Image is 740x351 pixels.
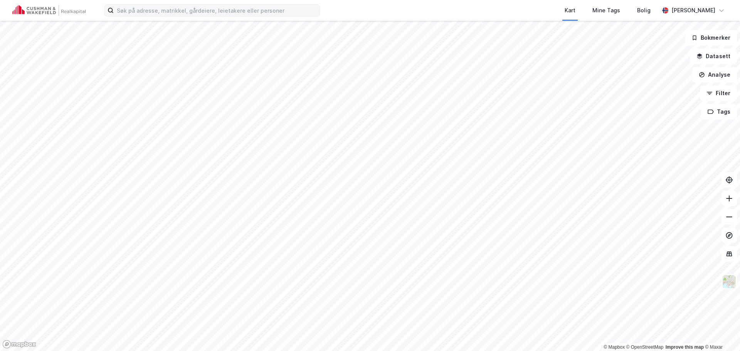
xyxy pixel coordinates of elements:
[592,6,620,15] div: Mine Tags
[690,49,737,64] button: Datasett
[701,314,740,351] div: Kontrollprogram for chat
[637,6,651,15] div: Bolig
[2,340,36,349] a: Mapbox homepage
[12,5,86,16] img: cushman-wakefield-realkapital-logo.202ea83816669bd177139c58696a8fa1.svg
[722,274,737,289] img: Z
[666,344,704,350] a: Improve this map
[114,5,320,16] input: Søk på adresse, matrikkel, gårdeiere, leietakere eller personer
[692,67,737,82] button: Analyse
[701,314,740,351] iframe: Chat Widget
[565,6,575,15] div: Kart
[604,344,625,350] a: Mapbox
[700,86,737,101] button: Filter
[671,6,715,15] div: [PERSON_NAME]
[626,344,664,350] a: OpenStreetMap
[701,104,737,119] button: Tags
[685,30,737,45] button: Bokmerker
